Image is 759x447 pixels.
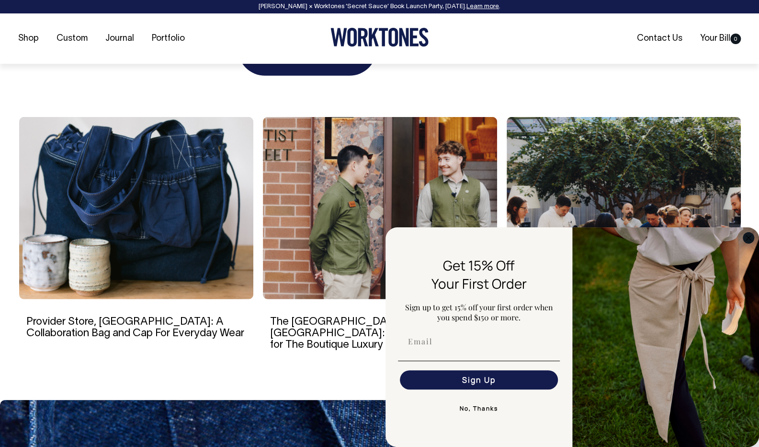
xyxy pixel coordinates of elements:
img: Provider Store, Sydney: A Collaboration Bag and Cap For Everyday Wear [19,117,253,299]
img: The EVE Hotel, Sydney: A Uniform Collection for The Boutique Luxury Hotel [263,117,497,299]
span: Sign up to get 15% off your first order when you spend $150 or more. [405,302,553,322]
button: Sign Up [400,370,558,389]
span: Get 15% Off [443,256,515,274]
a: Your Bill0 [696,31,745,47]
a: The [GEOGRAPHIC_DATA], [GEOGRAPHIC_DATA]: A Uniform Collection for The Boutique Luxury Hotel [270,317,484,350]
a: Learn more [466,4,499,10]
a: Shop [14,31,43,47]
img: underline [398,361,560,361]
div: [PERSON_NAME] × Worktones ‘Secret Sauce’ Book Launch Party, [DATE]. . [10,3,749,10]
a: Portfolio [148,31,189,47]
button: No, Thanks [398,399,560,418]
a: Contact Us [633,31,686,47]
a: Provider Store, [GEOGRAPHIC_DATA]: A Collaboration Bag and Cap For Everyday Wear [26,317,244,338]
span: Your First Order [431,274,527,293]
button: Close dialog [743,232,754,244]
a: Custom [53,31,91,47]
div: FLYOUT Form [385,227,759,447]
img: 5e34ad8f-4f05-4173-92a8-ea475ee49ac9.jpeg [572,227,759,447]
img: Olympus Dining, Sydney: Uniforms For One of The City’s Most Impressive Dining Rooms [507,117,741,299]
a: Journal [102,31,138,47]
span: 0 [730,34,741,44]
input: Email [400,332,558,351]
